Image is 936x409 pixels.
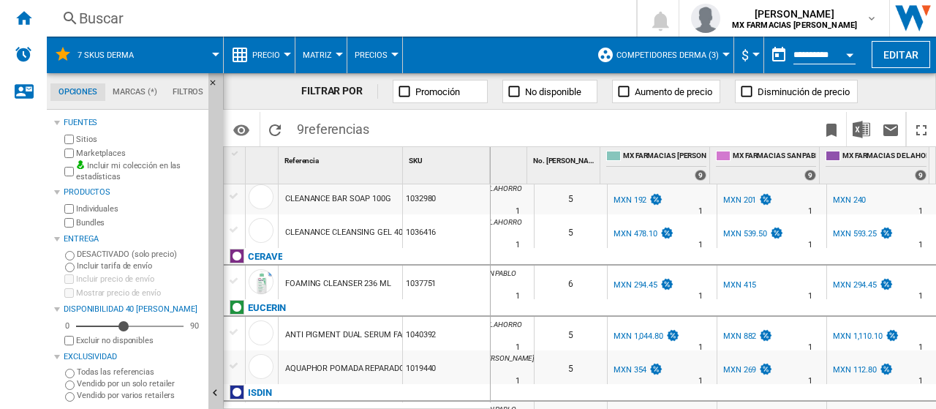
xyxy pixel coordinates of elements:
div: MXN 192 [611,193,663,208]
span: Disminución de precio [758,86,850,97]
div: Tiempo de entrega : 1 día [516,374,520,389]
span: Precios [355,50,388,60]
div: MXN 593.25 [831,227,894,241]
div: 1040392 [403,317,490,350]
div: Tiempo de entrega : 1 día [698,374,703,389]
div: Tiempo de entrega : 1 día [808,204,812,219]
span: $ [741,48,749,63]
div: 6 [535,266,607,299]
div: No. [PERSON_NAME] Sort None [530,147,600,170]
div: MX FARMACIAS DEL AHORRO 9 offers sold by MX FARMACIAS DEL AHORRO [823,147,929,184]
span: MX FARMACIAS SAN PABLO [733,151,816,163]
div: MXN 192 [614,195,646,205]
input: Incluir tarifa de envío [65,263,75,272]
div: MXN 294.45 [831,278,894,293]
img: promotionV3.png [769,227,784,239]
input: Incluir precio de envío [64,274,74,284]
b: MX FARMACIAS [PERSON_NAME] [732,20,858,30]
label: Vendido por varios retailers [77,390,203,401]
label: Incluir mi colección en las estadísticas [76,160,203,183]
button: 7 SKUS DERMA [78,37,148,73]
button: Ocultar [208,73,226,100]
span: MX FARMACIAS DEL AHORRO [431,320,522,329]
button: Marcar este reporte [817,112,846,146]
img: alerts-logo.svg [15,45,32,63]
div: MXN 294.45 [614,280,657,290]
md-tab-item: Filtros [165,83,211,101]
button: No disponible [502,80,597,103]
div: MXN 415 [721,278,756,293]
div: Exclusividad [64,351,203,363]
span: MX FARMACIAS DEL AHORRO [431,218,522,226]
label: Incluir tarifa de envío [77,260,203,271]
input: DESACTIVADO (solo precio) [65,251,75,260]
label: Mostrar precio de envío [76,288,203,299]
label: Individuales [76,203,203,214]
div: CLEANANCE CLEANSING GEL 400ML [285,216,418,249]
div: Competidores Derma (3) [597,37,726,73]
input: Vendido por un solo retailer [65,380,75,390]
div: Fuentes [64,117,203,129]
span: referencias [304,121,369,137]
div: MXN 478.10 [611,227,674,241]
input: Sitios [64,135,74,144]
div: Tiempo de entrega : 1 día [918,374,923,389]
div: Sort None [530,147,600,170]
div: 9 offers sold by MX FARMACIAS BENAVIDES [695,170,706,181]
div: Tiempo de entrega : 1 día [808,238,812,252]
div: Haga clic para filtrar por esa marca [248,248,282,266]
div: MXN 1,044.80 [611,329,680,344]
div: MXN 415 [723,280,756,290]
md-slider: Disponibilidad [76,319,184,334]
span: No. [PERSON_NAME] [533,157,601,165]
div: MXN 294.45 [611,278,674,293]
button: Editar [872,41,930,68]
div: 7 SKUS DERMA [54,37,216,73]
md-menu: Currency [734,37,764,73]
button: Competidores Derma (3) [616,37,726,73]
div: Tiempo de entrega : 1 día [808,374,812,389]
label: Todas las referencias [77,367,203,378]
div: MX FARMACIAS [PERSON_NAME] 9 offers sold by MX FARMACIAS BENAVIDES [603,147,709,184]
div: Disponibilidad 40 [PERSON_NAME] [64,304,203,315]
div: MX FARMACIAS SAN PABLO 9 offers sold by MX FARMACIAS SAN PABLO [713,147,819,184]
span: MX FARMACIAS DEL AHORRO [431,184,522,192]
div: 9 offers sold by MX FARMACIAS SAN PABLO [804,170,816,181]
button: Opciones [227,116,256,143]
span: MX FARMACIAS DEL AHORRO [842,151,926,163]
div: MXN 882 [723,331,756,341]
span: 9 [290,112,377,143]
div: MXN 201 [723,195,756,205]
input: Mostrar precio de envío [64,288,74,298]
button: Enviar este reporte por correo electrónico [876,112,905,146]
img: promotionV3.png [649,363,663,375]
button: Precio [252,37,287,73]
div: Tiempo de entrega : 1 día [698,238,703,252]
div: Tiempo de entrega : 1 día [808,340,812,355]
img: mysite-bg-18x18.png [76,160,85,169]
div: 5 [535,317,607,350]
div: Sort None [406,147,490,170]
div: MXN 294.45 [833,280,877,290]
div: Tiempo de entrega : 1 día [698,204,703,219]
div: Entrega [64,233,203,245]
button: Matriz [303,37,339,73]
img: promotionV3.png [758,329,773,342]
div: MXN 112.80 [831,363,894,378]
div: MXN 1,044.80 [614,331,663,341]
span: MX FARMACIAS [PERSON_NAME] [623,151,706,163]
div: 5 [535,350,607,384]
div: MXN 539.50 [723,229,767,239]
img: promotionV3.png [649,193,663,206]
div: 90 [186,320,203,331]
input: Marketplaces [64,149,74,158]
button: Disminución de precio [735,80,858,103]
label: Vendido por un solo retailer [77,378,203,389]
span: Precio [252,50,280,60]
span: 7 SKUS DERMA [78,50,134,60]
div: MXN 112.80 [833,365,877,375]
div: MXN 882 [721,329,773,344]
span: Promoción [415,86,460,97]
div: MXN 593.25 [833,229,877,239]
div: Sort None [282,147,402,170]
